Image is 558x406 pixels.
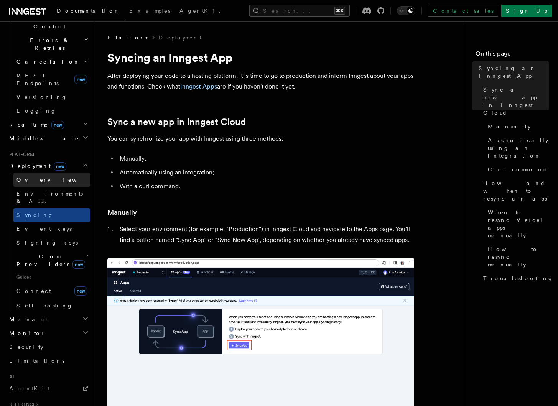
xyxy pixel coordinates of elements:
kbd: ⌘K [334,7,345,15]
span: Cloud Providers [13,253,85,268]
a: How and when to resync an app [480,176,549,205]
li: Select your environment (for example, "Production") in Inngest Cloud and navigate to the Apps pag... [117,224,414,245]
a: Sync a new app in Inngest Cloud [480,83,549,120]
p: You can synchronize your app with Inngest using three methods: [107,133,414,144]
button: Middleware [6,131,90,145]
span: Flow Control [13,15,83,30]
button: Realtimenew [6,118,90,131]
span: Syncing an Inngest App [479,64,549,80]
span: new [51,121,64,129]
button: Flow Control [13,12,90,33]
span: Curl command [488,166,548,173]
span: new [72,260,85,269]
a: Syncing an Inngest App [476,61,549,83]
button: Toggle dark mode [397,6,415,15]
a: Sign Up [501,5,552,17]
span: How to resync manually [488,245,549,268]
span: Connect [16,288,51,294]
span: Errors & Retries [13,36,83,52]
a: Curl command [485,163,549,176]
button: Deploymentnew [6,159,90,173]
button: Errors & Retries [13,33,90,55]
span: Self hosting [16,302,73,309]
span: Signing keys [16,240,78,246]
span: Syncing [16,212,54,218]
a: Limitations [6,354,90,368]
span: Sync a new app in Inngest Cloud [483,86,549,117]
span: Environments & Apps [16,191,83,204]
span: AI [6,374,14,380]
a: Manually [485,120,549,133]
span: new [74,286,87,296]
a: Connectnew [13,283,90,299]
button: Monitor [6,326,90,340]
a: Overview [13,173,90,187]
button: Search...⌘K [249,5,350,17]
a: Logging [13,104,90,118]
a: Versioning [13,90,90,104]
span: Monitor [6,329,45,337]
li: Manually; [117,153,414,164]
span: REST Endpoints [16,72,59,86]
button: Manage [6,312,90,326]
span: Examples [129,8,170,14]
span: Manually [488,123,531,130]
span: Limitations [9,358,64,364]
a: Environments & Apps [13,187,90,208]
span: Middleware [6,135,79,142]
a: AgentKit [6,381,90,395]
li: Automatically using an integration; [117,167,414,178]
span: Cancellation [13,58,80,66]
a: AgentKit [175,2,225,21]
span: AgentKit [179,8,220,14]
span: Versioning [16,94,67,100]
span: Event keys [16,226,72,232]
p: After deploying your code to a hosting platform, it is time to go to production and inform Innges... [107,71,414,92]
a: Sync a new app in Inngest Cloud [107,117,246,127]
span: Deployment [6,162,66,170]
a: Event keys [13,222,90,236]
a: Documentation [52,2,125,21]
a: Manually [107,207,137,218]
a: How to resync manually [485,242,549,271]
span: Logging [16,108,56,114]
a: Automatically using an integration [485,133,549,163]
button: Cancellation [13,55,90,69]
a: When to resync Vercel apps manually [485,205,549,242]
a: Examples [125,2,175,21]
span: new [54,162,66,171]
a: Signing keys [13,236,90,250]
span: Platform [6,151,35,158]
span: Troubleshooting [483,275,553,282]
button: Cloud Providersnew [13,250,90,271]
span: Realtime [6,121,64,128]
span: Platform [107,34,148,41]
a: Self hosting [13,299,90,312]
div: Deploymentnew [6,173,90,312]
span: Security [9,344,43,350]
span: When to resync Vercel apps manually [488,209,549,239]
a: REST Endpointsnew [13,69,90,90]
span: Guides [13,271,90,283]
span: How and when to resync an app [483,179,549,202]
span: Automatically using an integration [488,136,549,159]
li: With a curl command. [117,181,414,192]
h1: Syncing an Inngest App [107,51,414,64]
span: Documentation [57,8,120,14]
h4: On this page [476,49,549,61]
a: Inngest Apps [180,83,217,90]
a: Security [6,340,90,354]
span: new [74,75,87,84]
a: Deployment [159,34,201,41]
span: Manage [6,316,49,323]
a: Troubleshooting [480,271,549,285]
span: Overview [16,177,95,183]
a: Syncing [13,208,90,222]
a: Contact sales [428,5,498,17]
span: AgentKit [9,385,50,391]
